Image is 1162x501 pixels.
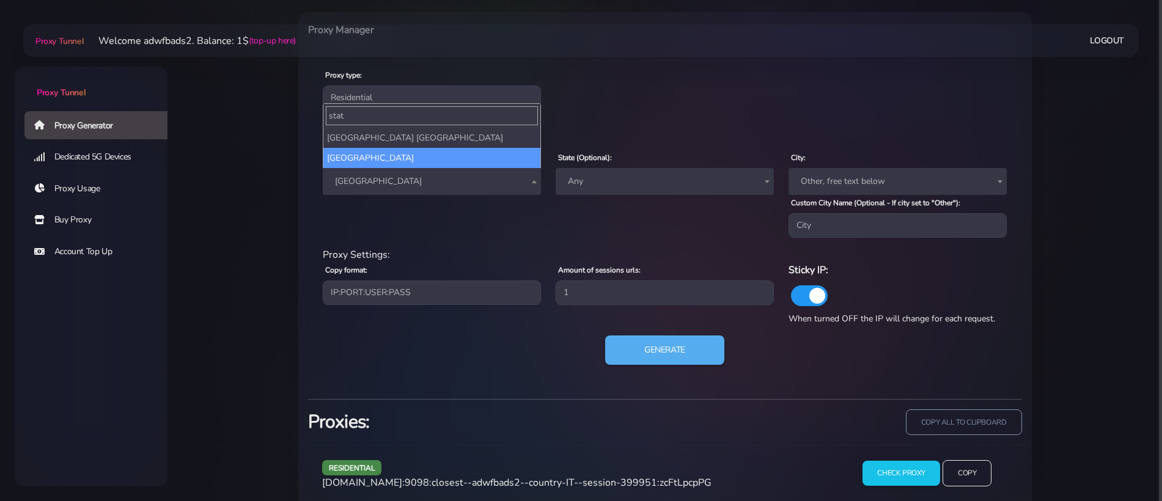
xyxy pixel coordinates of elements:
span: Italy [323,168,541,195]
label: Custom City Name (Optional - If city set to "Other"): [791,197,960,208]
h6: Sticky IP: [789,262,1007,278]
a: Logout [1090,29,1124,52]
span: Any [563,173,767,190]
span: Italy [330,173,534,190]
label: Amount of sessions urls: [558,265,641,276]
label: City: [791,152,806,163]
li: [GEOGRAPHIC_DATA] [GEOGRAPHIC_DATA] [323,128,540,148]
a: Proxy Generator [24,111,177,139]
span: When turned OFF the IP will change for each request. [789,313,995,324]
div: Proxy Settings: [315,247,1015,262]
label: Copy format: [325,265,367,276]
a: Proxy Usage [24,175,177,203]
input: Search [326,106,538,125]
input: Check Proxy [862,461,940,486]
a: Dedicated 5G Devices [24,143,177,171]
label: Proxy type: [325,70,362,81]
span: Other, free text below [789,168,1007,195]
a: Buy Proxy [24,206,177,234]
iframe: Webchat Widget [1103,442,1147,486]
li: Welcome adwfbads2. Balance: 1$ [84,34,296,48]
div: Location: [315,135,1015,150]
h6: Proxy Manager [308,22,718,38]
a: Account Top Up [24,238,177,266]
span: Any [556,168,774,195]
input: Copy [943,460,991,486]
input: copy all to clipboard [906,409,1022,436]
span: [DOMAIN_NAME]:9098:closest--adwfbads2--country-IT--session-399951:zcFtLpcpPG [322,476,712,489]
input: City [789,213,1007,238]
h3: Proxies: [308,409,658,434]
a: Proxy Tunnel [15,67,167,99]
button: Generate [605,335,724,365]
a: (top-up here) [249,34,296,47]
label: State (Optional): [558,152,612,163]
span: Proxy Tunnel [37,87,86,98]
span: residential [322,460,382,475]
li: [GEOGRAPHIC_DATA] [323,148,540,168]
span: Proxy Tunnel [35,35,84,47]
span: Other, free text below [796,173,999,190]
a: Proxy Tunnel [33,31,84,51]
